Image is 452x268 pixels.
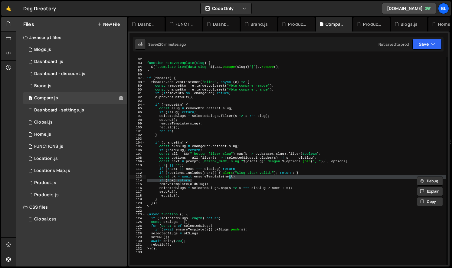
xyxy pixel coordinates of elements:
button: Code Only [201,3,251,14]
div: 114 [129,179,146,183]
div: 122 [129,209,146,213]
div: CSS files [16,201,127,213]
div: 16220/44393.js [23,177,127,189]
div: Dashboard .js [34,59,63,65]
div: 104 [129,141,146,145]
div: Global.css [34,217,57,222]
button: Copy [417,197,443,206]
div: 16220/43682.css [23,213,127,225]
div: 103 [129,137,146,141]
div: 16220/43681.js [23,116,127,128]
div: 99 [129,122,146,126]
div: 16220/44328.js [23,92,127,104]
div: 106 [129,148,146,152]
div: 124 [129,217,146,220]
div: Brand.js [34,83,51,89]
div: 84 [129,65,146,69]
div: 116 [129,186,146,190]
div: Products.js [34,192,59,198]
div: 94 [129,103,146,107]
div: 125 [129,220,146,224]
div: FUNCTIONS.js [175,21,195,27]
div: Dog Directory [23,5,56,12]
div: 107 [129,152,146,156]
div: 97 [129,114,146,118]
div: 20 minutes ago [159,42,186,47]
div: Locations Map.js [34,168,70,174]
div: 85 [129,69,146,73]
div: Compare.js [34,95,58,101]
div: 101 [129,129,146,133]
div: Location.js [34,156,58,161]
div: Dashboard - settings.js [34,108,84,113]
div: 121 [129,205,146,209]
div: 110 [129,164,146,167]
button: New File [97,22,120,27]
div: 131 [129,243,146,247]
div: 83 [129,61,146,65]
div: 117 [129,190,146,194]
: 16220/43679.js [23,153,127,165]
div: 102 [129,133,146,137]
div: 86 [129,73,146,77]
div: 123 [129,213,146,217]
div: 109 [129,160,146,164]
div: 16220/44321.js [23,44,127,56]
div: 96 [129,111,146,114]
div: 108 [129,156,146,160]
div: 100 [129,126,146,130]
div: 16220/46573.js [23,68,127,80]
div: Products.js [363,21,382,27]
div: Product.js [34,180,56,186]
div: 88 [129,80,146,84]
div: Javascript files [16,31,127,44]
div: Dashboard .js [138,21,157,27]
div: 98 [129,118,146,122]
div: Blogs.js [34,47,51,52]
div: 91 [129,91,146,95]
div: 112 [129,171,146,175]
div: Brand.js [251,21,268,27]
div: 129 [129,235,146,239]
div: 89 [129,84,146,88]
a: Bl [438,3,449,14]
div: 118 [129,194,146,198]
h2: Files [23,21,34,28]
div: Not saved to prod [378,42,409,47]
div: Product.js [288,21,307,27]
div: 16220/44477.js [23,141,127,153]
div: Global.js [34,120,53,125]
div: 90 [129,88,146,92]
div: Saved [148,42,186,47]
a: [DOMAIN_NAME] [382,3,436,14]
div: 87 [129,76,146,80]
div: 120 [129,201,146,205]
div: 113 [129,175,146,179]
button: Save [412,39,442,50]
div: 95 [129,107,146,111]
div: Compare.js [326,21,345,27]
div: 130 [129,239,146,243]
div: 133 [129,250,146,254]
div: Dashboard - discount.js [34,71,85,77]
button: Explain [417,187,443,196]
a: 🤙 [1,1,16,16]
div: 16220/44319.js [23,128,127,141]
div: 115 [129,182,146,186]
div: 92 [129,95,146,99]
div: 16220/44476.js [23,104,127,116]
div: 82 [129,58,146,61]
div: 111 [129,167,146,171]
button: Debug [417,177,443,186]
div: 16220/44394.js [23,80,127,92]
div: 127 [129,228,146,232]
div: 126 [129,224,146,228]
div: 93 [129,99,146,103]
div: 119 [129,197,146,201]
div: Blogs.js [401,21,418,27]
div: 132 [129,247,146,251]
span: 1 [28,96,32,101]
div: Home.js [34,132,51,137]
div: 128 [129,232,146,236]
